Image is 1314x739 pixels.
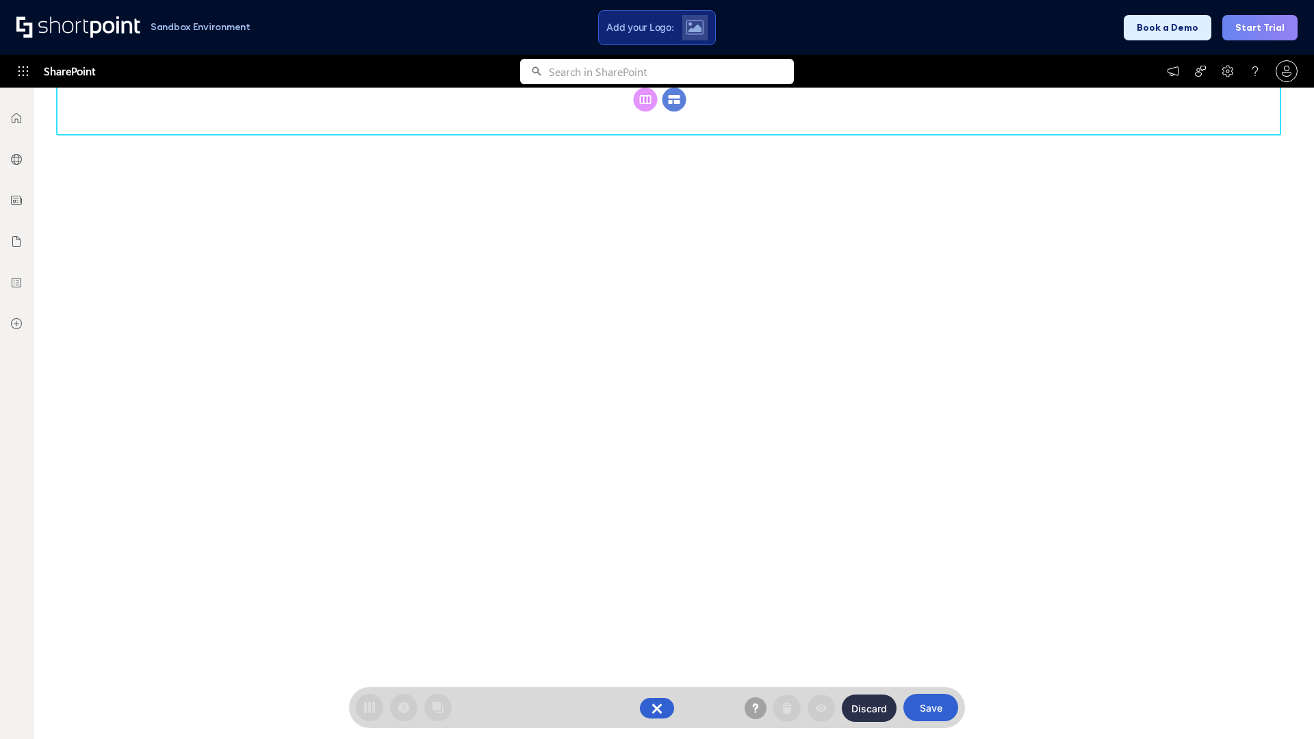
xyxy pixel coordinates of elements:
button: Book a Demo [1124,15,1211,40]
span: SharePoint [44,55,95,88]
h1: Sandbox Environment [151,23,250,31]
span: Add your Logo: [606,21,673,34]
iframe: Chat Widget [1246,673,1314,739]
input: Search in SharePoint [549,59,794,84]
button: Discard [842,695,897,722]
button: Save [903,694,958,721]
button: Start Trial [1222,15,1298,40]
img: Upload logo [686,20,704,35]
